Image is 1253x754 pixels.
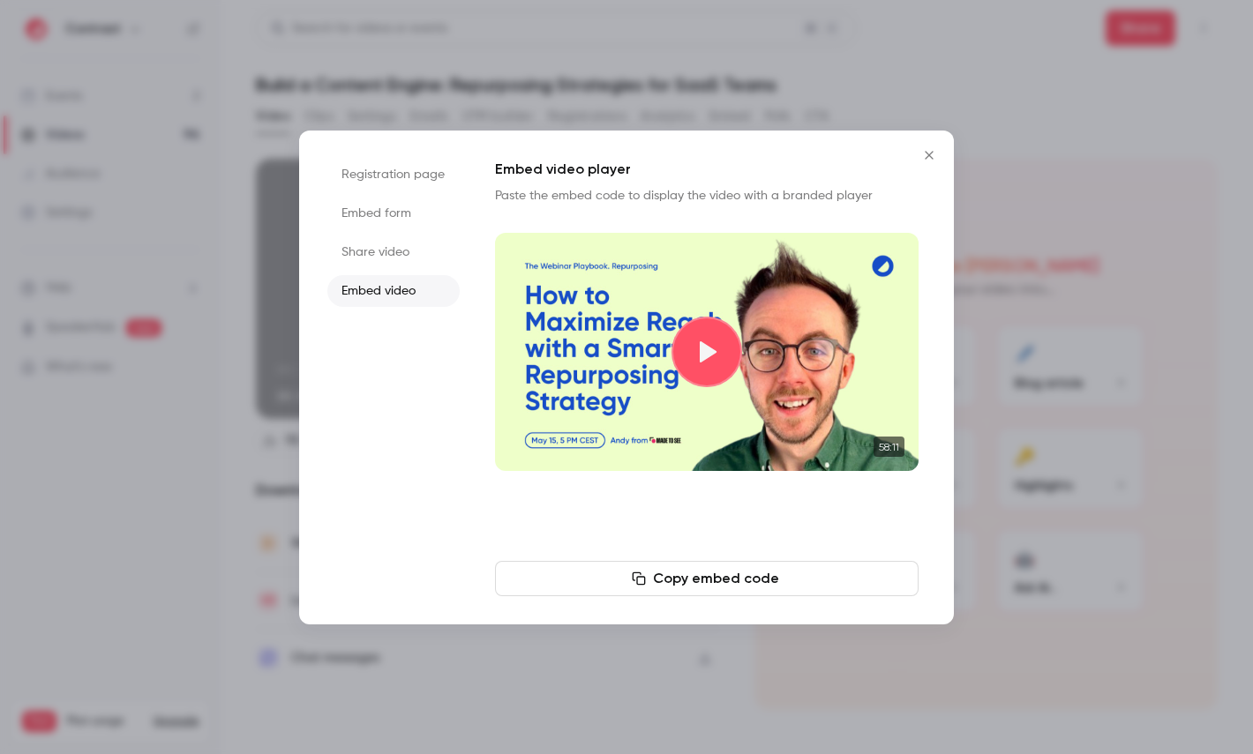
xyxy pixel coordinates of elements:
section: Cover [495,233,919,471]
li: Embed video [327,275,460,307]
button: Close [912,138,947,173]
button: Copy embed code [495,561,919,596]
p: Paste the embed code to display the video with a branded player [495,187,919,205]
li: Share video [327,236,460,268]
h1: Embed video player [495,159,919,180]
li: Embed form [327,198,460,229]
li: Registration page [327,159,460,190]
time: 58:11 [874,437,904,457]
button: Play video [672,317,742,387]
